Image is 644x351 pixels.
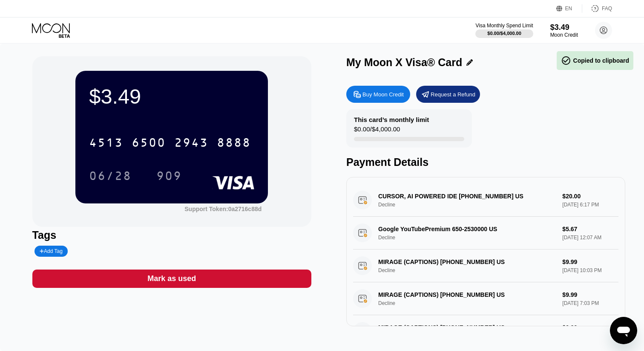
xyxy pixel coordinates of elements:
[602,6,612,12] div: FAQ
[150,165,188,186] div: 909
[217,137,251,151] div: 8888
[40,248,63,254] div: Add Tag
[83,165,138,186] div: 06/28
[561,55,571,66] span: 
[184,206,262,212] div: Support Token:0a2716c88d
[346,156,625,168] div: Payment Details
[610,317,637,344] iframe: Button to launch messaging window
[582,4,612,13] div: FAQ
[475,23,533,29] div: Visa Monthly Spend Limit
[89,137,123,151] div: 4513
[34,246,68,257] div: Add Tag
[32,229,311,241] div: Tags
[346,56,462,69] div: My Moon X Visa® Card
[32,270,311,288] div: Mark as used
[416,86,480,103] div: Request a Refund
[132,137,166,151] div: 6500
[84,132,256,153] div: 4513650029438888
[354,125,400,137] div: $0.00 / $4,000.00
[550,23,578,38] div: $3.49Moon Credit
[156,170,182,184] div: 909
[346,86,410,103] div: Buy Moon Credit
[89,170,132,184] div: 06/28
[550,23,578,32] div: $3.49
[550,32,578,38] div: Moon Credit
[565,6,572,12] div: EN
[475,23,533,38] div: Visa Monthly Spend Limit$0.00/$4,000.00
[487,31,521,36] div: $0.00 / $4,000.00
[362,91,404,98] div: Buy Moon Credit
[147,274,196,284] div: Mark as used
[89,84,254,108] div: $3.49
[556,4,582,13] div: EN
[174,137,208,151] div: 2943
[354,116,429,123] div: This card’s monthly limit
[184,206,262,212] div: Support Token: 0a2716c88d
[431,91,475,98] div: Request a Refund
[561,55,629,66] div: Copied to clipboard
